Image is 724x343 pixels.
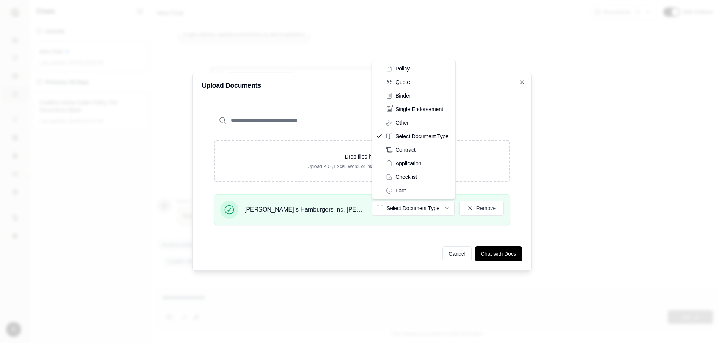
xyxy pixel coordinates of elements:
span: [PERSON_NAME] s Hamburgers Inc. [PERSON_NAME] s-[PERSON_NAME] Llc-Renewal.pdf [244,205,366,214]
p: Drop files here [227,153,497,160]
button: Cancel [442,246,472,261]
button: Chat with Docs [475,246,522,261]
span: Contract [396,146,416,154]
button: Remove [459,201,504,216]
span: Application [396,160,422,167]
span: Binder [396,92,411,99]
span: Fact [396,187,406,194]
span: Select Document Type [396,133,449,140]
span: Single Endorsement [396,105,443,113]
span: Quote [396,78,410,86]
span: Other [396,119,409,127]
span: Policy [396,65,410,72]
h2: Upload Documents [202,82,522,89]
span: Checklist [396,173,417,181]
p: Upload PDF, Excel, Word, or image files (max 150MB) [227,163,497,169]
